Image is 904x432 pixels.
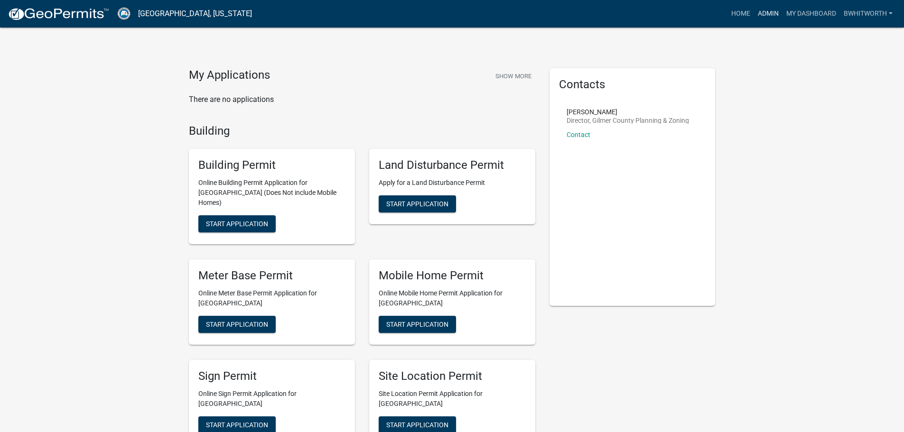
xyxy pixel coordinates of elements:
p: Online Sign Permit Application for [GEOGRAPHIC_DATA] [198,389,345,409]
p: Online Meter Base Permit Application for [GEOGRAPHIC_DATA] [198,288,345,308]
button: Start Application [198,316,276,333]
span: Start Application [386,200,448,208]
p: There are no applications [189,94,535,105]
h4: My Applications [189,68,270,83]
h4: Building [189,124,535,138]
p: [PERSON_NAME] [567,109,689,115]
a: [GEOGRAPHIC_DATA], [US_STATE] [138,6,252,22]
h5: Mobile Home Permit [379,269,526,283]
p: Director, Gilmer County Planning & Zoning [567,117,689,124]
button: Start Application [379,316,456,333]
p: Online Mobile Home Permit Application for [GEOGRAPHIC_DATA] [379,288,526,308]
span: Start Application [386,320,448,328]
span: Start Application [386,421,448,428]
p: Site Location Permit Application for [GEOGRAPHIC_DATA] [379,389,526,409]
h5: Sign Permit [198,369,345,383]
h5: Land Disturbance Permit [379,158,526,172]
button: Start Application [379,195,456,212]
button: Show More [492,68,535,84]
h5: Building Permit [198,158,345,172]
h5: Contacts [559,78,706,92]
a: Contact [567,131,590,138]
span: Start Application [206,220,268,228]
a: Admin [754,5,783,23]
span: Start Application [206,320,268,328]
p: Online Building Permit Application for [GEOGRAPHIC_DATA] (Does Not include Mobile Homes) [198,178,345,208]
h5: Site Location Permit [379,369,526,383]
a: BWhitworth [840,5,896,23]
button: Start Application [198,215,276,232]
p: Apply for a Land Disturbance Permit [379,178,526,188]
a: Home [727,5,754,23]
span: Start Application [206,421,268,428]
h5: Meter Base Permit [198,269,345,283]
a: My Dashboard [783,5,840,23]
img: Gilmer County, Georgia [117,7,130,20]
